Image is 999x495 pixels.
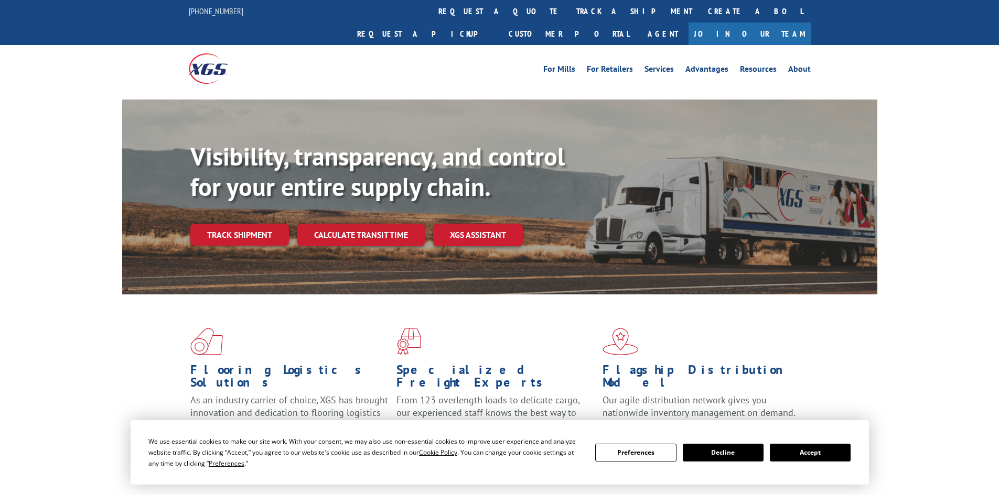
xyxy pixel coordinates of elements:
a: Customer Portal [501,23,637,45]
h1: Flagship Distribution Model [603,364,801,394]
button: Decline [683,444,764,461]
a: Request a pickup [349,23,501,45]
a: Resources [740,65,777,76]
a: Advantages [685,65,728,76]
div: We use essential cookies to make our site work. With your consent, we may also use non-essential ... [148,436,583,469]
span: Our agile distribution network gives you nationwide inventory management on demand. [603,394,796,419]
h1: Specialized Freight Experts [396,364,595,394]
span: As an industry carrier of choice, XGS has brought innovation and dedication to flooring logistics... [190,394,388,431]
a: About [788,65,811,76]
a: Join Our Team [689,23,811,45]
a: Track shipment [190,224,289,246]
p: From 123 overlength loads to delicate cargo, our experienced staff knows the best way to move you... [396,394,595,441]
img: xgs-icon-focused-on-flooring-red [396,328,421,355]
div: Cookie Consent Prompt [131,420,869,485]
a: Calculate transit time [297,224,425,246]
a: Services [644,65,674,76]
button: Preferences [595,444,676,461]
a: Agent [637,23,689,45]
span: Cookie Policy [419,448,457,457]
a: For Retailers [587,65,633,76]
a: XGS ASSISTANT [433,224,523,246]
img: xgs-icon-total-supply-chain-intelligence-red [190,328,223,355]
h1: Flooring Logistics Solutions [190,364,389,394]
span: Preferences [209,459,244,468]
a: For Mills [543,65,575,76]
img: xgs-icon-flagship-distribution-model-red [603,328,639,355]
a: [PHONE_NUMBER] [189,6,243,16]
b: Visibility, transparency, and control for your entire supply chain. [190,140,565,203]
button: Accept [770,444,851,461]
